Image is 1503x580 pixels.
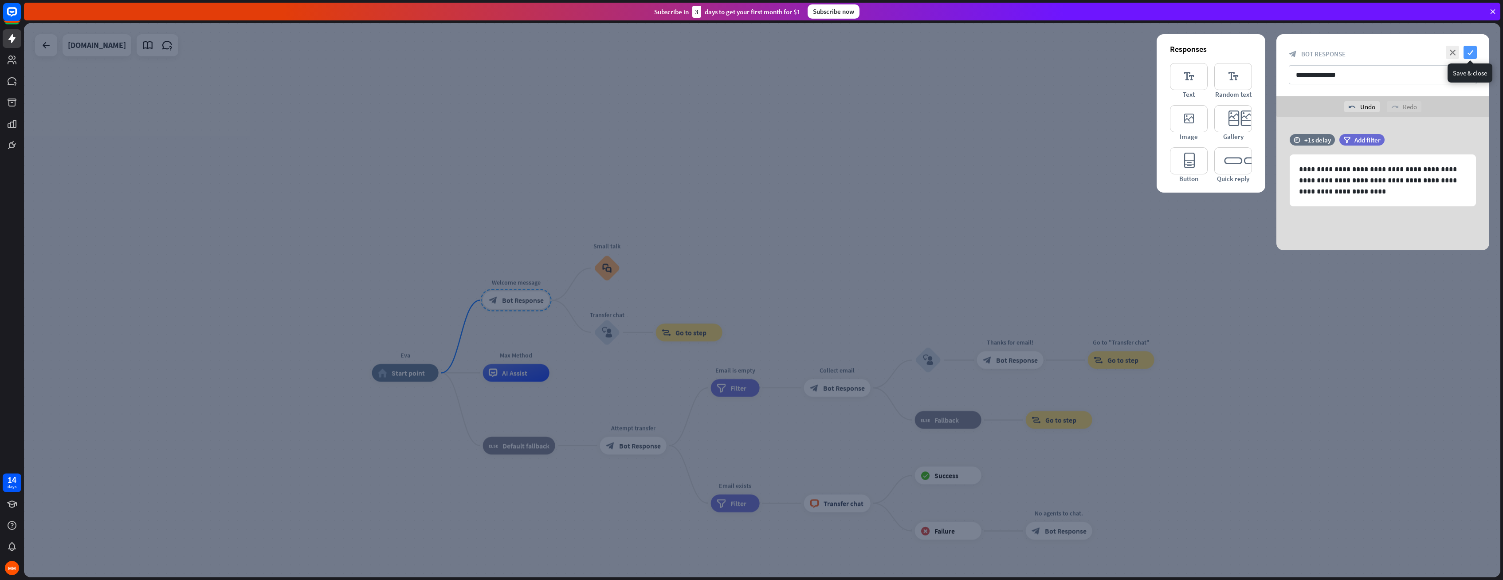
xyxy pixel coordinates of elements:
div: Subscribe now [808,4,859,19]
div: Redo [1387,101,1421,112]
div: 3 [692,6,701,18]
div: +1s delay [1304,136,1331,144]
i: filter [1343,137,1350,143]
i: time [1294,137,1300,143]
span: Bot Response [1301,50,1346,58]
div: Subscribe in days to get your first month for $1 [654,6,801,18]
i: undo [1349,103,1356,110]
div: 14 [8,476,16,484]
div: MM [5,561,19,575]
button: Open LiveChat chat widget [7,4,34,30]
div: days [8,484,16,490]
a: 14 days [3,473,21,492]
span: Add filter [1354,136,1381,144]
i: check [1464,46,1477,59]
i: close [1446,46,1459,59]
i: redo [1391,103,1398,110]
div: Undo [1344,101,1380,112]
i: block_bot_response [1289,50,1297,58]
